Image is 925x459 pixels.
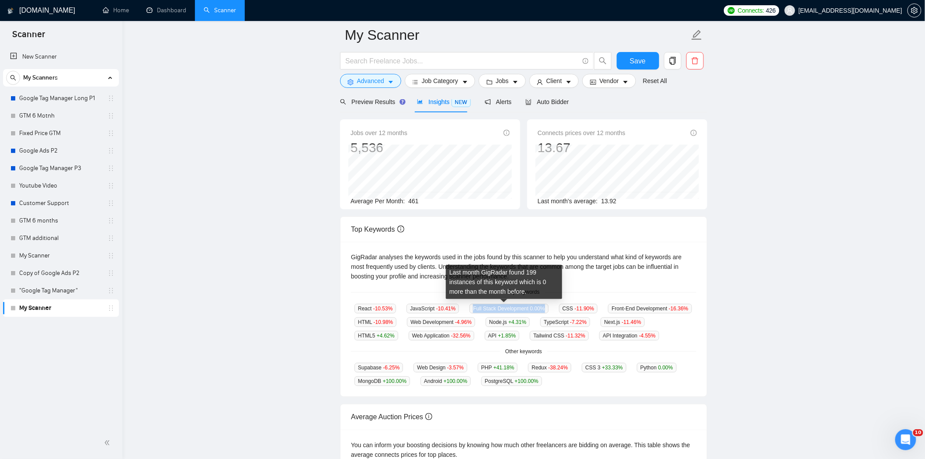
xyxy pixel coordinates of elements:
[421,376,471,386] span: Android
[108,287,115,294] span: holder
[3,69,119,317] li: My Scanners
[417,98,423,104] span: area-chart
[19,90,102,107] a: Google Tag Manager Long P1
[895,429,916,450] iframe: Intercom live chat
[485,331,520,341] span: API
[108,165,115,172] span: holder
[669,306,689,312] span: -16.36 %
[425,413,432,420] span: info-circle
[538,198,598,205] span: Last month's average:
[204,7,236,14] a: searchScanner
[595,57,611,65] span: search
[373,306,393,312] span: -10.53 %
[566,79,572,85] span: caret-down
[494,365,515,371] span: +41.18 %
[19,195,102,212] a: Customer Support
[412,79,418,85] span: bars
[455,319,472,325] span: -4.96 %
[383,378,407,384] span: +100.00 %
[355,363,403,372] span: Supabase
[498,333,516,339] span: +1.85 %
[377,333,395,339] span: +4.62 %
[549,365,568,371] span: -38.24 %
[530,331,589,341] span: Tailwind CSS
[500,348,547,356] span: Other keywords
[436,306,456,312] span: -10.41 %
[345,24,689,46] input: Scanner name...
[19,247,102,264] a: My Scanner
[407,304,459,313] span: JavaScript
[340,98,403,105] span: Preview Results
[108,235,115,242] span: holder
[570,319,587,325] span: -7.22 %
[388,79,394,85] span: caret-down
[351,198,405,205] span: Average Per Month:
[515,378,538,384] span: +100.00 %
[19,282,102,299] a: "Google Tag Manager"
[728,7,735,14] img: upwork-logo.png
[583,74,636,88] button: idcardVendorcaret-down
[599,331,659,341] span: API Integration
[766,6,775,15] span: 426
[559,304,598,313] span: CSS
[913,429,923,436] span: 10
[481,376,542,386] span: PostgreSQL
[19,229,102,247] a: GTM additional
[504,130,510,136] span: info-circle
[10,48,112,66] a: New Scanner
[108,305,115,312] span: holder
[19,177,102,195] a: Youtube Video
[908,7,921,14] span: setting
[462,79,468,85] span: caret-down
[566,333,585,339] span: -11.32 %
[7,75,20,81] span: search
[485,99,491,105] span: notification
[590,79,596,85] span: idcard
[108,182,115,189] span: holder
[639,333,656,339] span: -4.55 %
[601,317,645,327] span: Next.js
[486,317,530,327] span: Node.js
[908,3,922,17] button: setting
[104,438,113,447] span: double-left
[664,57,681,65] span: copy
[397,226,404,233] span: info-circle
[351,404,696,429] div: Average Auction Prices
[103,7,129,14] a: homeHome
[3,48,119,66] li: New Scanner
[345,56,579,66] input: Search Freelance Jobs...
[340,99,346,105] span: search
[908,7,922,14] a: setting
[546,76,562,86] span: Client
[508,319,526,325] span: +4.31 %
[540,317,590,327] span: TypeScript
[7,4,14,18] img: logo
[19,142,102,160] a: Google Ads P2
[19,299,102,317] a: My Scanner
[422,76,458,86] span: Job Category
[444,378,467,384] span: +100.00 %
[374,319,393,325] span: -10.98 %
[664,52,682,70] button: copy
[351,252,696,281] div: GigRadar analyses the keywords used in the jobs found by this scanner to help you understand what...
[19,125,102,142] a: Fixed Price GTM
[399,98,407,106] div: Tooltip anchor
[108,112,115,119] span: holder
[658,365,673,371] span: 0.00 %
[525,98,569,105] span: Auto Bidder
[19,160,102,177] a: Google Tag Manager P3
[19,264,102,282] a: Copy of Google Ads P2
[108,270,115,277] span: holder
[583,58,588,64] span: info-circle
[738,6,764,15] span: Connects:
[528,363,571,372] span: Redux
[687,57,703,65] span: delete
[594,52,612,70] button: search
[686,52,704,70] button: delete
[637,363,677,372] span: Python
[146,7,186,14] a: dashboardDashboard
[351,128,407,138] span: Jobs over 12 months
[340,74,401,88] button: settingAdvancedcaret-down
[478,363,518,372] span: PHP
[355,376,410,386] span: MongoDB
